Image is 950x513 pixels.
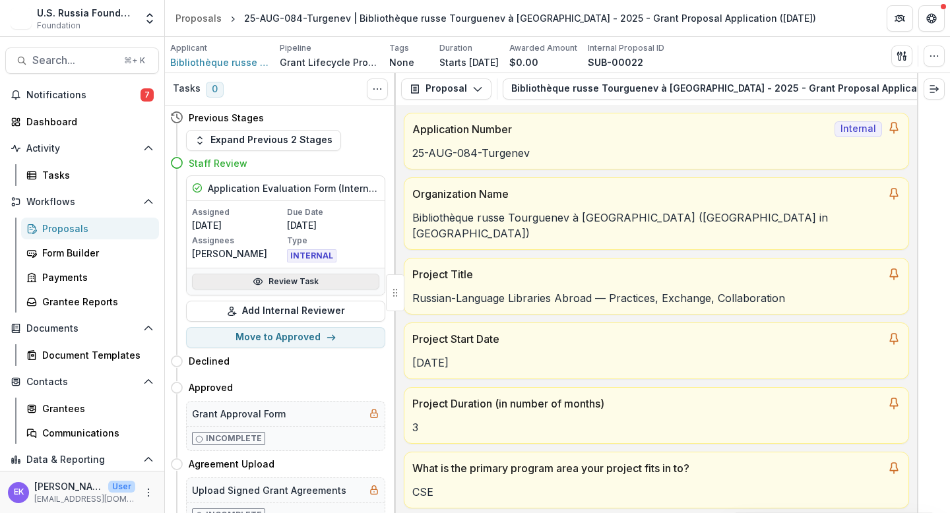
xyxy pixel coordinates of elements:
[26,323,138,334] span: Documents
[439,55,499,69] p: Starts [DATE]
[21,266,159,288] a: Payments
[5,371,159,392] button: Open Contacts
[287,249,336,262] span: INTERNAL
[588,55,643,69] p: SUB-00022
[835,121,882,137] span: Internal
[186,327,385,348] button: Move to Approved
[189,354,230,368] h4: Declined
[206,82,224,98] span: 0
[21,242,159,264] a: Form Builder
[192,235,284,247] p: Assignees
[404,177,909,250] a: Organization NameBibliothèque russe Tourguenev à [GEOGRAPHIC_DATA] ([GEOGRAPHIC_DATA] in [GEOGRAP...
[32,54,116,67] span: Search...
[887,5,913,32] button: Partners
[192,247,284,260] p: [PERSON_NAME]
[412,121,829,137] p: Application Number
[5,318,159,339] button: Open Documents
[21,218,159,239] a: Proposals
[26,115,148,129] div: Dashboard
[206,433,262,444] p: Incomplete
[389,55,414,69] p: None
[412,145,901,161] p: 25-AUG-084-Turgenev
[192,218,284,232] p: [DATE]
[26,143,138,154] span: Activity
[186,301,385,322] button: Add Internal Reviewer
[192,407,286,421] h5: Grant Approval Form
[189,457,274,471] h4: Agreement Upload
[5,84,159,106] button: Notifications7
[280,55,379,69] p: Grant Lifecycle Process
[173,83,201,94] h3: Tasks
[280,42,311,54] p: Pipeline
[141,88,154,102] span: 7
[412,331,882,347] p: Project Start Date
[21,344,159,366] a: Document Templates
[439,42,472,54] p: Duration
[412,210,901,241] p: Bibliothèque russe Tourguenev à [GEOGRAPHIC_DATA] ([GEOGRAPHIC_DATA] in [GEOGRAPHIC_DATA])
[404,322,909,379] a: Project Start Date[DATE]
[26,90,141,101] span: Notifications
[21,164,159,186] a: Tasks
[287,235,379,247] p: Type
[186,130,341,151] button: Expand Previous 2 Stages
[412,266,882,282] p: Project Title
[367,78,388,100] button: Toggle View Cancelled Tasks
[404,113,909,169] a: Application NumberInternal25-AUG-084-Turgenev
[170,55,269,69] a: Bibliothèque russe Tourguenev à [GEOGRAPHIC_DATA] ([GEOGRAPHIC_DATA] in [GEOGRAPHIC_DATA])
[42,222,148,235] div: Proposals
[389,42,409,54] p: Tags
[412,484,901,500] p: CSE
[918,5,945,32] button: Get Help
[21,422,159,444] a: Communications
[26,454,138,466] span: Data & Reporting
[404,387,909,444] a: Project Duration (in number of months)3
[5,191,159,212] button: Open Workflows
[141,485,156,500] button: More
[42,168,148,182] div: Tasks
[42,246,148,260] div: Form Builder
[42,295,148,309] div: Grantee Reports
[509,42,577,54] p: Awarded Amount
[37,6,135,20] div: U.S. Russia Foundation
[404,258,909,315] a: Project TitleRussian-Language Libraries Abroad — Practices, Exchange, Collaboration
[34,479,103,493] p: [PERSON_NAME]
[401,78,491,100] button: Proposal
[108,481,135,493] p: User
[5,138,159,159] button: Open Activity
[5,449,159,470] button: Open Data & Reporting
[192,483,346,497] h5: Upload Signed Grant Agreements
[412,355,901,371] p: [DATE]
[287,218,379,232] p: [DATE]
[34,493,135,505] p: [EMAIL_ADDRESS][DOMAIN_NAME]
[509,55,538,69] p: $0.00
[412,460,882,476] p: What is the primary program area your project fits in to?
[5,111,159,133] a: Dashboard
[42,270,148,284] div: Payments
[21,398,159,419] a: Grantees
[192,274,379,289] a: Review Task
[26,196,138,208] span: Workflows
[170,9,227,28] a: Proposals
[208,181,379,195] h5: Application Evaluation Form (Internal)
[26,377,138,388] span: Contacts
[170,42,207,54] p: Applicant
[5,47,159,74] button: Search...
[287,206,379,218] p: Due Date
[42,402,148,415] div: Grantees
[14,488,24,497] div: Emma K
[42,426,148,440] div: Communications
[588,42,664,54] p: Internal Proposal ID
[189,380,233,394] h4: Approved
[192,206,284,218] p: Assigned
[412,419,901,435] p: 3
[244,11,816,25] div: 25-AUG-084-Turgenev | Bibliothèque russe Tourguenev à [GEOGRAPHIC_DATA] - 2025 - Grant Proposal A...
[412,290,901,306] p: Russian-Language Libraries Abroad — Practices, Exchange, Collaboration
[170,9,821,28] nav: breadcrumb
[141,5,159,32] button: Open entity switcher
[37,20,80,32] span: Foundation
[189,111,264,125] h4: Previous Stages
[189,156,247,170] h4: Staff Review
[412,396,882,411] p: Project Duration (in number of months)
[924,78,945,100] button: Expand right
